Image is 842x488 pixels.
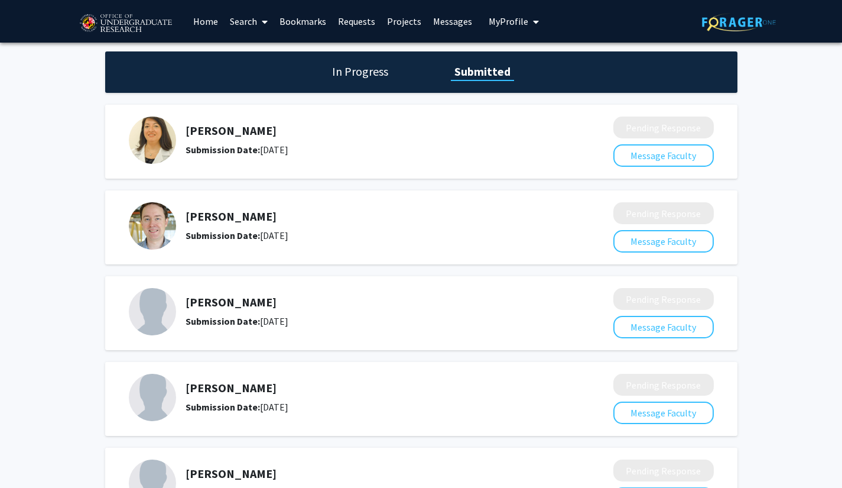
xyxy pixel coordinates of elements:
span: My Profile [489,15,528,27]
b: Submission Date: [186,401,260,413]
b: Submission Date: [186,230,260,241]
h5: [PERSON_NAME] [186,124,551,138]
iframe: Chat [9,435,50,479]
h5: [PERSON_NAME] [186,209,551,224]
button: Message Faculty [613,230,714,253]
h1: Submitted [451,63,514,80]
a: Message Faculty [613,407,714,419]
a: Projects [381,1,427,42]
div: [DATE] [186,314,551,328]
a: Messages [427,1,478,42]
a: Home [187,1,224,42]
img: ForagerOne Logo [702,13,776,31]
img: Profile Picture [129,288,176,335]
a: Message Faculty [613,235,714,247]
button: Message Faculty [613,316,714,338]
div: [DATE] [186,143,551,157]
img: Profile Picture [129,117,176,164]
img: Profile Picture [129,374,176,421]
a: Message Faculty [613,321,714,333]
img: University of Maryland Logo [76,9,175,38]
img: Profile Picture [129,202,176,250]
h5: [PERSON_NAME] [186,467,551,481]
button: Pending Response [613,117,714,138]
h1: In Progress [329,63,392,80]
button: Pending Response [613,374,714,396]
h5: [PERSON_NAME] [186,295,551,309]
div: [DATE] [186,400,551,414]
button: Pending Response [613,202,714,224]
button: Pending Response [613,288,714,310]
a: Requests [332,1,381,42]
div: [DATE] [186,228,551,243]
a: Search [224,1,274,42]
button: Message Faculty [613,144,714,167]
button: Message Faculty [613,402,714,424]
a: Message Faculty [613,150,714,161]
b: Submission Date: [186,144,260,156]
b: Submission Date: [186,315,260,327]
h5: [PERSON_NAME] [186,381,551,395]
button: Pending Response [613,460,714,481]
a: Bookmarks [274,1,332,42]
